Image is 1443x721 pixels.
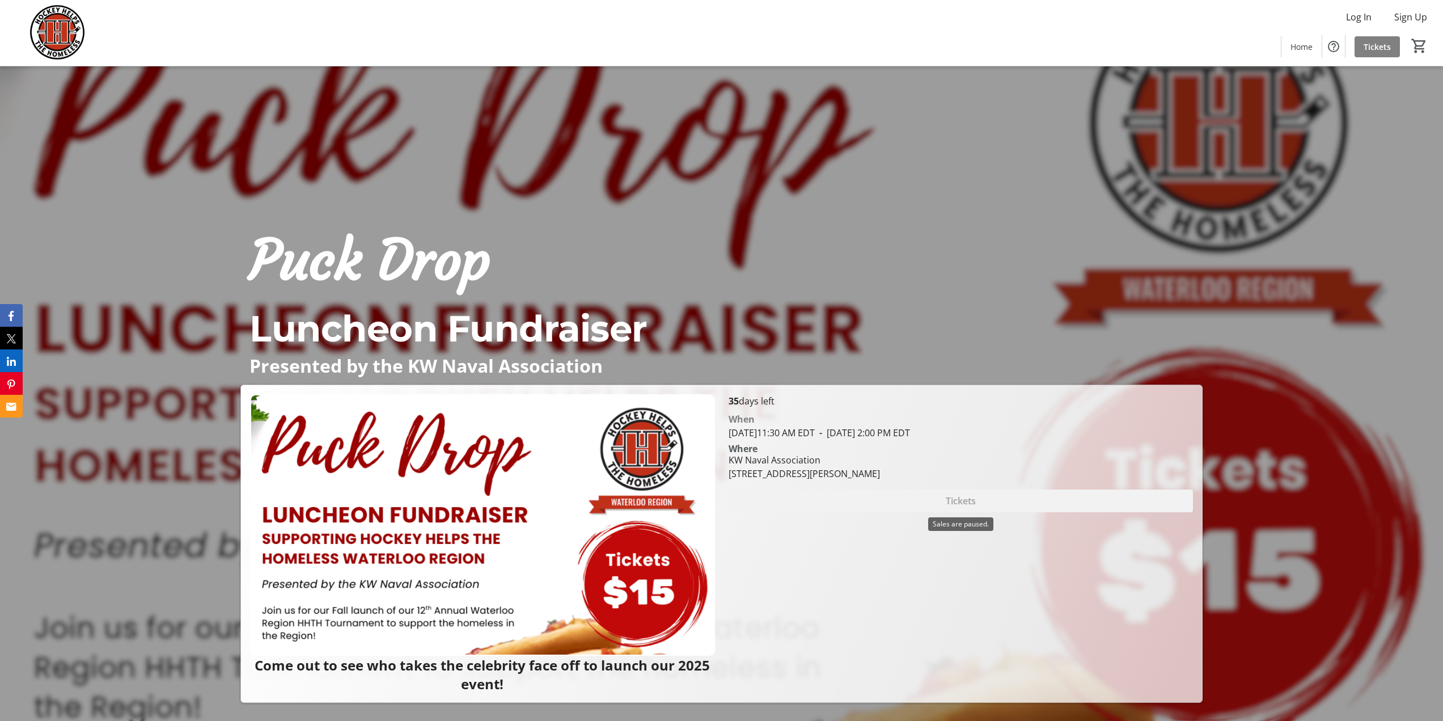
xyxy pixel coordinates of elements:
span: Home [1290,41,1313,53]
button: Sign Up [1385,8,1436,26]
span: Puck Drop [249,226,491,294]
strong: Come out to see who takes the celebrity face off to launch our 2025 event! [255,656,710,693]
span: Log In [1346,10,1372,24]
div: Where [729,444,758,453]
button: Cart [1409,36,1429,56]
div: Sales are paused. [928,517,993,531]
p: Presented by the KW Naval Association [249,356,1194,376]
div: When [729,412,755,426]
span: Tickets [1364,41,1391,53]
span: - [815,427,827,439]
span: [DATE] 11:30 AM EDT [729,427,815,439]
button: Log In [1337,8,1381,26]
span: 35 [729,395,739,407]
img: Campaign CTA Media Photo [250,394,714,656]
span: Sign Up [1394,10,1427,24]
div: KW Naval Association [729,453,880,467]
button: Help [1322,35,1345,58]
img: Hockey Helps the Homeless's Logo [7,5,108,61]
p: Luncheon Fundraiser [249,301,1194,356]
p: days left [729,394,1193,408]
div: [STREET_ADDRESS][PERSON_NAME] [729,467,880,480]
span: [DATE] 2:00 PM EDT [815,427,910,439]
a: Tickets [1355,36,1400,57]
a: Home [1281,36,1322,57]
